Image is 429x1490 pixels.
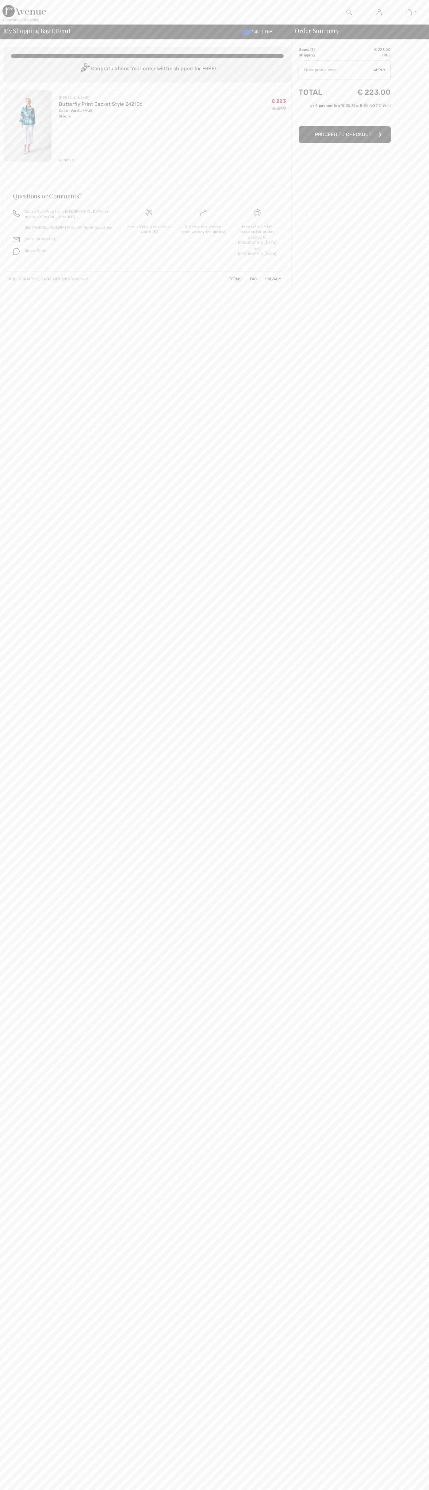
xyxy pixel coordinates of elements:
div: < Continue Shopping [2,17,40,23]
div: [PERSON_NAME] [59,95,143,101]
span: My Shopping Bag ( Item) [4,28,70,34]
p: Dial [PHONE_NUMBER] From All Other Countries [25,225,114,230]
div: Congratulations! Your order will be shipped for FREE! [11,63,284,75]
a: Terms [222,277,242,281]
td: Shipping [299,52,337,58]
div: or 4 payments of with [310,103,391,108]
span: 1 [312,48,313,52]
img: Congratulation2.svg [79,63,91,75]
div: © [GEOGRAPHIC_DATA] All Rights Reserved [9,276,88,282]
span: Apply [373,67,386,73]
img: Free shipping on orders over &#8364;130 [145,209,152,216]
div: Free shipping on orders over €130 [127,223,171,235]
a: Butterfly Print Jacket Style 242106 [59,101,143,107]
td: € 223.00 [337,82,391,103]
img: email [13,236,20,243]
h3: Questions or Comments? [13,193,277,199]
td: Items ( ) [299,47,337,52]
span: Online Chat [25,249,45,253]
img: Euro [242,30,251,35]
s: € 319 [272,105,286,111]
div: Remove [59,157,74,163]
span: € 55.75 [342,103,355,108]
span: € 223 [271,98,286,104]
td: € 223.00 [337,47,391,52]
span: EUR [242,30,261,34]
img: My Bag [407,9,412,16]
td: Free [337,52,391,58]
iframe: PayPal-paypal [299,110,391,124]
span: 1 [415,10,416,15]
span: 1 [54,26,56,34]
div: Color: Vanilla/Multi Size: 2 [59,108,143,119]
div: or 4 payments of€ 55.75withSezzle Click to learn more about Sezzle [299,103,391,110]
input: Promo code [299,61,373,79]
p: Call us Toll-Free from [GEOGRAPHIC_DATA] or the US at [25,209,114,220]
a: [email protected] [25,237,56,241]
a: 1 [394,9,424,16]
img: Butterfly Print Jacket Style 242106 [4,90,52,162]
img: Sezzle [364,103,386,108]
button: Proceed to Checkout [299,126,391,143]
img: 1ère Avenue [2,5,46,17]
img: search the website [347,9,352,16]
span: Proceed to Checkout [315,132,371,137]
a: [PHONE_NUMBER] [41,215,75,219]
img: Free shipping on orders over &#8364;130 [254,209,261,216]
img: My Info [377,9,382,16]
div: Free return label included for orders shipped to [GEOGRAPHIC_DATA] and [GEOGRAPHIC_DATA] [235,223,279,257]
a: FAQ [243,277,257,281]
img: call [13,210,20,217]
a: Sign In [372,9,387,16]
td: Total [299,82,337,103]
span: EN [265,30,273,34]
img: Delivery is a breeze since we pay the duties! [200,209,206,216]
img: chat [13,248,20,255]
div: Order Summary [287,28,425,34]
a: Privacy [258,277,281,281]
div: Delivery is a breeze since we pay the duties! [181,223,225,235]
